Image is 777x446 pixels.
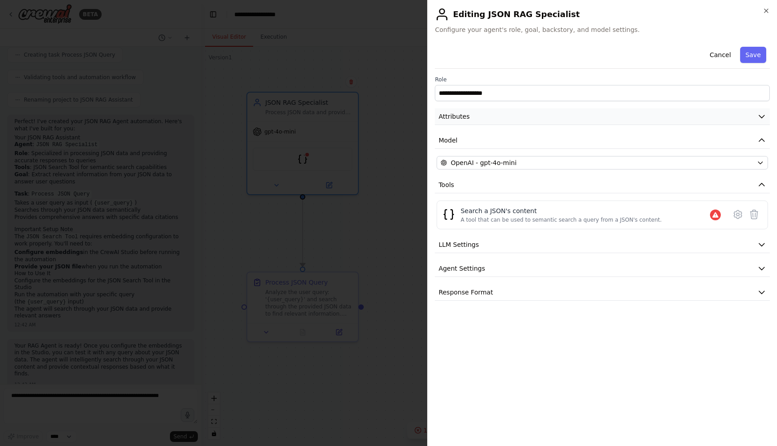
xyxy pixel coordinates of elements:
[435,76,770,83] label: Role
[435,108,770,125] button: Attributes
[435,25,770,34] span: Configure your agent's role, goal, backstory, and model settings.
[442,208,455,221] img: JSONSearchTool
[438,240,479,249] span: LLM Settings
[746,206,762,223] button: Delete tool
[435,177,770,193] button: Tools
[438,264,485,273] span: Agent Settings
[438,136,457,145] span: Model
[438,288,493,297] span: Response Format
[704,47,736,63] button: Cancel
[435,236,770,253] button: LLM Settings
[438,180,454,189] span: Tools
[438,112,469,121] span: Attributes
[437,156,768,169] button: OpenAI - gpt-4o-mini
[435,260,770,277] button: Agent Settings
[460,206,661,215] div: Search a JSON's content
[435,7,770,22] h2: Editing JSON RAG Specialist
[740,47,766,63] button: Save
[730,206,746,223] button: Configure tool
[451,158,516,167] span: OpenAI - gpt-4o-mini
[435,284,770,301] button: Response Format
[460,216,661,223] div: A tool that can be used to semantic search a query from a JSON's content.
[435,132,770,149] button: Model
